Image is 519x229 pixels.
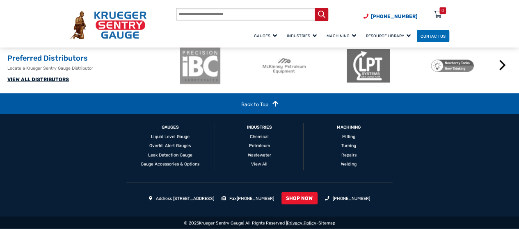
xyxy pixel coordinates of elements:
[283,29,323,43] a: Industries
[263,48,306,84] img: McKinney Petroleum Equipment
[364,13,418,20] a: Phone Number (920) 434-8860
[327,34,356,38] span: Machining
[371,14,418,19] span: [PHONE_NUMBER]
[366,34,411,38] span: Resource Library
[250,134,269,139] a: Chemical
[222,195,274,202] li: Fax
[178,48,222,84] img: ibc-logo
[7,77,69,82] a: VIEW ALL DISTRIBUTORS
[281,192,318,204] a: SHOP NOW
[149,195,214,202] li: Address [STREET_ADDRESS]
[141,161,199,167] a: Gauge Accessories & Options
[250,29,283,43] a: Gauges
[249,143,270,148] a: Petroleum
[362,29,417,43] a: Resource Library
[352,88,360,97] button: 3 of 2
[148,152,192,158] a: Leak Detection Gauge
[337,124,361,130] a: Machining
[151,134,189,139] a: Liquid Level Gauge
[323,29,362,43] a: Machining
[318,220,335,226] a: Sitemap
[339,88,348,97] button: 2 of 2
[7,54,176,63] h2: Preferred Distributors
[431,48,474,84] img: Newberry Tanks
[149,143,191,148] a: Overfill Alert Gauges
[247,152,271,158] a: Wastewater
[247,124,272,130] a: Industries
[417,30,449,43] a: Contact Us
[287,220,316,226] a: Privacy Policy
[254,34,277,38] span: Gauges
[327,88,335,97] button: 1 of 2
[70,11,146,39] img: Krueger Sentry Gauge
[161,124,178,130] a: GAUGES
[251,161,268,167] a: View All
[7,65,176,72] p: Locate a Krueger Sentry Gauge Distributor
[441,7,444,14] div: 0
[342,134,355,139] a: Milling
[494,57,511,74] button: Next
[287,34,317,38] span: Industries
[199,220,243,226] a: Krueger Sentry Gauge
[341,161,357,167] a: Welding
[341,152,357,158] a: Repairs
[341,143,356,148] a: Turning
[333,196,370,201] a: [PHONE_NUMBER]
[347,48,390,84] img: LPT
[421,34,446,38] span: Contact Us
